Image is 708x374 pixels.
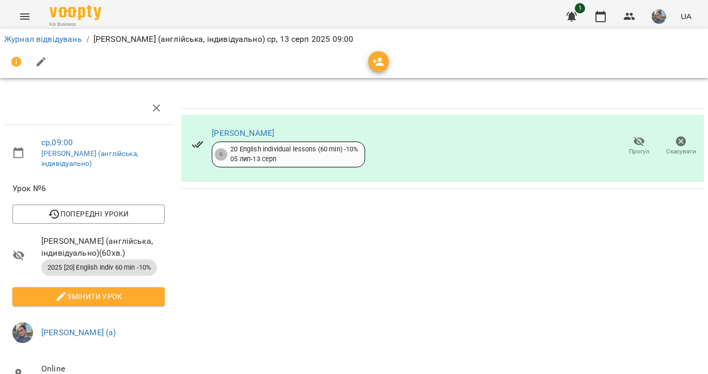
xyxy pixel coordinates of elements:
[575,3,585,13] span: 1
[681,11,691,22] span: UA
[230,145,358,164] div: 20 English individual lessons (60 min) -10% 05 лип - 13 серп
[4,34,82,44] a: Журнал відвідувань
[41,235,165,259] span: [PERSON_NAME] (англійська, індивідуально) ( 60 хв. )
[41,328,116,337] a: [PERSON_NAME] (а)
[12,205,165,223] button: Попередні уроки
[618,132,660,161] button: Прогул
[666,147,696,156] span: Скасувати
[629,147,650,156] span: Прогул
[12,182,165,195] span: Урок №6
[21,290,156,303] span: Змінити урок
[676,7,696,26] button: UA
[212,128,274,138] a: [PERSON_NAME]
[12,4,37,29] button: Menu
[12,322,33,343] img: 12e81ef5014e817b1a9089eb975a08d3.jpeg
[215,148,227,161] div: 6
[660,132,702,161] button: Скасувати
[41,149,138,168] a: [PERSON_NAME] (англійська, індивідуально)
[12,287,165,306] button: Змінити урок
[50,5,101,20] img: Voopty Logo
[652,9,666,24] img: 12e81ef5014e817b1a9089eb975a08d3.jpeg
[93,33,353,45] p: [PERSON_NAME] (англійська, індивідуально) ср, 13 серп 2025 09:00
[21,208,156,220] span: Попередні уроки
[4,33,704,45] nav: breadcrumb
[41,137,73,147] a: ср , 09:00
[86,33,89,45] li: /
[50,21,101,28] span: For Business
[41,263,157,272] span: 2025 [20] English Indiv 60 min -10%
